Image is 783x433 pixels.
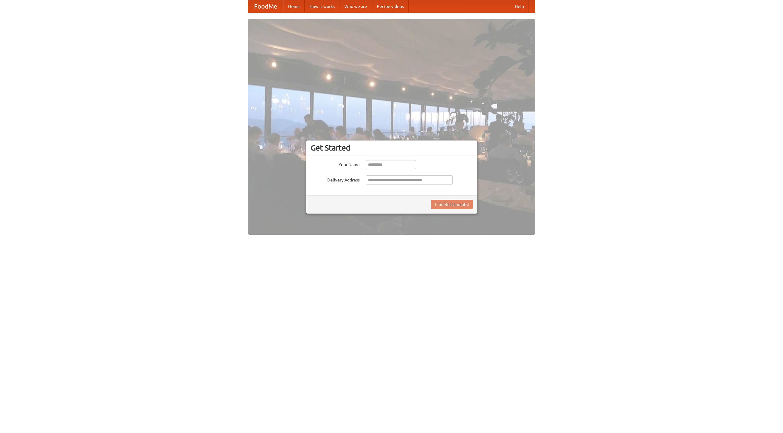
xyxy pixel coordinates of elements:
a: Home [283,0,305,13]
h3: Get Started [311,143,473,152]
a: Help [510,0,529,13]
a: FoodMe [248,0,283,13]
a: Recipe videos [372,0,409,13]
label: Delivery Address [311,175,360,183]
a: Who we are [340,0,372,13]
a: How it works [305,0,340,13]
label: Your Name [311,160,360,168]
button: Find Restaurants! [431,200,473,209]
